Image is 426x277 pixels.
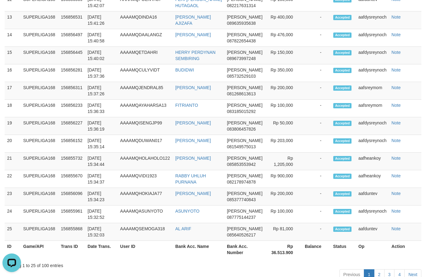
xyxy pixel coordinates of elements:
[5,260,421,269] div: Showing 1 to 25 of 100 entries
[227,138,262,143] span: [PERSON_NAME]
[356,11,389,29] td: aafdysreynoch
[333,209,352,214] span: Accepted
[356,241,389,258] th: Op
[391,226,401,231] a: Note
[21,29,58,47] td: SUPERLIGA168
[302,206,331,223] td: -
[227,85,262,90] span: [PERSON_NAME]
[356,135,389,153] td: aafdysreynoch
[227,215,256,220] span: Copy 087775144237 to clipboard
[302,223,331,241] td: -
[227,232,256,237] span: Copy 085640526217 to clipboard
[227,91,256,96] span: Copy 081268613613 to clipboard
[391,85,401,90] a: Note
[227,156,262,161] span: [PERSON_NAME]
[356,100,389,117] td: aafsreymom
[58,11,85,29] td: 156856531
[265,100,302,117] td: Rp 100,000
[58,29,85,47] td: 156856497
[333,138,352,144] span: Accepted
[227,191,262,196] span: [PERSON_NAME]
[227,56,256,61] span: Copy 089673997248 to clipboard
[356,117,389,135] td: aafdysreynoch
[391,50,401,55] a: Note
[118,64,173,82] td: AAAAMQCULYVIDT
[5,117,21,135] td: 19
[5,206,21,223] td: 24
[391,103,401,108] a: Note
[175,120,211,125] a: [PERSON_NAME]
[227,144,256,149] span: Copy 081549575013 to clipboard
[356,153,389,170] td: aafheankoy
[175,138,211,143] a: [PERSON_NAME]
[5,153,21,170] td: 21
[333,15,352,20] span: Accepted
[5,241,21,258] th: ID
[21,170,58,188] td: SUPERLIGA168
[175,15,211,26] a: [PERSON_NAME] AJIZAFA
[21,188,58,206] td: SUPERLIGA168
[265,47,302,64] td: Rp 150,000
[224,241,265,258] th: Bank Acc. Number
[333,227,352,232] span: Accepted
[227,32,262,37] span: [PERSON_NAME]
[85,29,117,47] td: [DATE] 15:40:58
[175,156,211,161] a: [PERSON_NAME]
[227,103,262,108] span: [PERSON_NAME]
[5,47,21,64] td: 15
[5,100,21,117] td: 18
[302,11,331,29] td: -
[302,100,331,117] td: -
[356,223,389,241] td: aafduntev
[333,121,352,126] span: Accepted
[5,223,21,241] td: 25
[302,188,331,206] td: -
[21,47,58,64] td: SUPERLIGA168
[21,206,58,223] td: SUPERLIGA168
[302,117,331,135] td: -
[175,50,215,61] a: HERRY PERDYNAN SEMBIRING
[85,100,117,117] td: [DATE] 15:36:33
[58,64,85,82] td: 156856281
[356,82,389,100] td: aafsreymom
[85,188,117,206] td: [DATE] 15:34:23
[356,64,389,82] td: aafdysreynoch
[85,82,117,100] td: [DATE] 15:37:26
[85,223,117,241] td: [DATE] 15:32:03
[85,206,117,223] td: [DATE] 15:32:52
[302,241,331,258] th: Balance
[58,206,85,223] td: 156855961
[302,170,331,188] td: -
[227,120,262,125] span: [PERSON_NAME]
[118,170,173,188] td: AAAAMQVIDI1923
[118,153,173,170] td: AAAAMQHOLAHOLO122
[333,156,352,161] span: Accepted
[302,153,331,170] td: -
[302,64,331,82] td: -
[21,117,58,135] td: SUPERLIGA168
[85,47,117,64] td: [DATE] 15:40:02
[227,3,256,8] span: Copy 082217631314 to clipboard
[175,67,194,72] a: BUDIDWI
[118,135,173,153] td: AAAAMQDUWAN017
[85,11,117,29] td: [DATE] 15:41:26
[391,67,401,72] a: Note
[356,47,389,64] td: aafdysreynoch
[391,32,401,37] a: Note
[227,21,256,26] span: Copy 089635935638 to clipboard
[391,156,401,161] a: Note
[118,206,173,223] td: AAAAMQASUNYOTO
[356,170,389,188] td: aafheankoy
[118,117,173,135] td: AAAAMQISENGJP99
[21,82,58,100] td: SUPERLIGA168
[333,68,352,73] span: Accepted
[302,29,331,47] td: -
[85,117,117,135] td: [DATE] 15:36:19
[118,29,173,47] td: AAAAMQDAALANGZ
[302,82,331,100] td: -
[58,100,85,117] td: 156856233
[58,117,85,135] td: 156856227
[5,170,21,188] td: 22
[302,47,331,64] td: -
[265,82,302,100] td: Rp 200,000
